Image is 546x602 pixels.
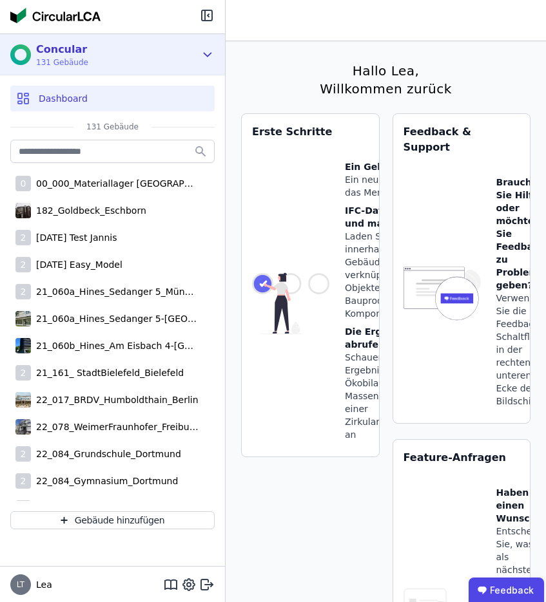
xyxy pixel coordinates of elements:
div: Willkommen zurück [320,80,452,98]
div: 2 [15,230,31,245]
span: 131 Gebäude [73,122,151,132]
button: Gebäude hinzufügen [10,511,215,529]
img: 22_078_WeimerFraunhofer_Freiburg [15,417,31,437]
div: 2 [15,473,31,489]
img: 22_017_BRDV_Humboldthain_Berlin [15,390,31,410]
div: 21_060b_Hines_Am Eisbach 4-[GEOGRAPHIC_DATA] [31,339,199,352]
img: 182_Goldbeck_Eschborn [15,200,31,221]
div: Hallo Lea, [320,62,452,80]
div: 22_084_Grundschule_Dortmund [31,447,181,460]
span: Dashboard [39,92,88,105]
div: 2 [15,284,31,299]
div: Ein neues Gebäude über das Menü erstellen [345,173,460,199]
div: 21_060a_Hines_Sedanger 5_München [31,285,199,298]
div: 0 [15,176,31,191]
div: 22_017_BRDV_Humboldthain_Berlin [31,393,199,406]
img: 21_060b_Hines_Am Eisbach 4-München [15,335,31,356]
div: 22_084_Gymnasium_Dortmund [31,475,178,487]
div: [DATE] Easy_Model [31,258,122,271]
div: 21_161_ StadtBielefeld_Bielefeld [31,366,184,379]
span: 131 Gebäude [36,57,88,68]
div: [DATE] Test Jannis [31,231,117,244]
span: Lea [31,578,52,591]
div: Ein Gebäude erstellen [345,160,460,173]
div: 2 [15,257,31,272]
div: 2 [15,500,31,516]
span: LT [17,581,24,588]
div: Laden Sie eine IFC-Datei innerhalb Ihres Gebäudes hoch und verknüpfen Sie ihre Objekte zu Bauprod... [345,230,460,320]
div: Die Ergebnisse abrufen [345,325,460,351]
img: feedback-icon-HCTs5lye.svg [404,176,481,413]
img: Concular [10,44,31,65]
div: 00_000_Materiallager [GEOGRAPHIC_DATA] [31,177,199,190]
div: 2 [15,446,31,462]
div: Feedback & Support [393,114,531,165]
img: 21_060a_Hines_Sedanger 5-München [15,308,31,329]
div: 21_060a_Hines_Sedanger 5-[GEOGRAPHIC_DATA] [31,312,199,325]
div: Erste Schritte [242,114,379,150]
div: 2 [15,365,31,381]
div: Concular [36,42,88,57]
div: 22_078_WeimerFraunhofer_Freiburg [31,420,199,433]
img: getting_started_tile-DrF_GRSv.svg [252,160,329,446]
div: Schauen Sie sich Ergebnisse zu einer Ökobilanzierung, einer Massenberechnung und einer Zirkularit... [345,351,460,441]
div: Feature-Anfragen [393,440,531,476]
div: IFC-Datei hochladen und mappen [345,204,460,230]
div: 182_Goldbeck_Eschborn [31,204,146,217]
img: Concular [10,8,101,23]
